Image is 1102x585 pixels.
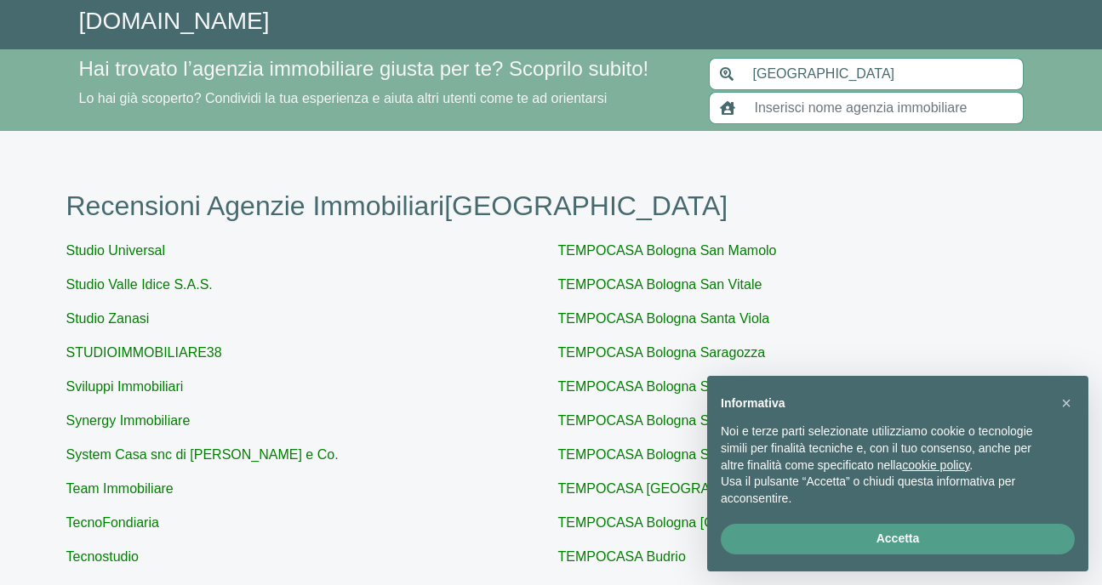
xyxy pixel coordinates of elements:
p: Usa il pulsante “Accetta” o chiudi questa informativa per acconsentire. [721,474,1048,507]
button: Accetta [721,524,1075,554]
a: TEMPOCASA Bologna San Vitale [558,277,762,292]
button: Chiudi questa informativa [1053,389,1080,417]
a: TEMPOCASA Bologna Saragozza Centro [558,379,810,394]
a: TEMPOCASA Bologna San Mamolo [558,243,777,258]
a: TEMPOCASA Bologna Santa Viola [558,311,770,326]
a: TEMPOCASA Budrio [558,549,686,564]
a: Studio Universal [66,243,166,258]
a: System Casa snc di [PERSON_NAME] e Co. [66,447,339,462]
a: STUDIOIMMOBILIARE38 [66,345,222,360]
a: TecnoFondiaria [66,515,159,530]
input: Inserisci area di ricerca (Comune o Provincia) [743,58,1024,90]
a: TEMPOCASA Bologna Savena 2 [558,447,758,462]
a: Tecnostudio [66,549,139,564]
a: Studio Valle Idice S.A.S. [66,277,213,292]
a: Team Immobiliare [66,481,174,496]
a: Synergy Immobiliare [66,413,191,428]
h4: Hai trovato l’agenzia immobiliare giusta per te? Scoprilo subito! [79,57,688,82]
h1: Recensioni Agenzie Immobiliari [GEOGRAPHIC_DATA] [66,190,1036,222]
a: [DOMAIN_NAME] [79,8,270,34]
input: Inserisci nome agenzia immobiliare [745,92,1024,124]
a: Studio Zanasi [66,311,150,326]
a: TEMPOCASA Bologna Savena 1 [558,413,758,428]
a: TEMPOCASA Bologna Saragozza [558,345,766,360]
a: TEMPOCASA Bologna [GEOGRAPHIC_DATA] [GEOGRAPHIC_DATA] [558,515,988,530]
h2: Informativa [721,396,1048,411]
p: Noi e terze parti selezionate utilizziamo cookie o tecnologie simili per finalità tecniche e, con... [721,423,1048,474]
span: × [1061,394,1071,412]
a: Sviluppi Immobiliari [66,379,184,394]
p: Lo hai già scoperto? Condividi la tua esperienza e aiuta altri utenti come te ad orientarsi [79,88,688,109]
a: cookie policy - il link si apre in una nuova scheda [902,458,969,472]
a: TEMPOCASA [GEOGRAPHIC_DATA] [GEOGRAPHIC_DATA] San Ruffillo [558,481,1008,496]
